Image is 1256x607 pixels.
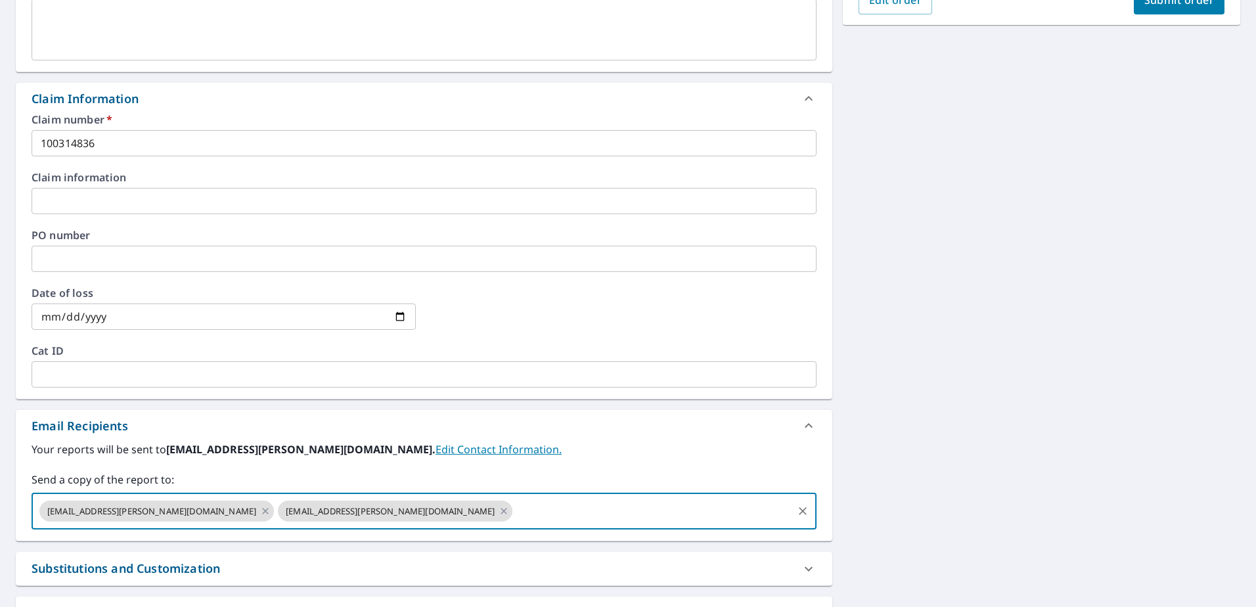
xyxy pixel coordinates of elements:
div: Email Recipients [16,410,832,441]
label: Claim information [32,172,817,183]
div: Email Recipients [32,417,128,435]
label: Cat ID [32,346,817,356]
a: EditContactInfo [436,442,562,457]
label: PO number [32,230,817,240]
label: Send a copy of the report to: [32,472,817,487]
div: Claim Information [32,90,139,108]
span: [EMAIL_ADDRESS][PERSON_NAME][DOMAIN_NAME] [278,505,503,518]
label: Claim number [32,114,817,125]
div: [EMAIL_ADDRESS][PERSON_NAME][DOMAIN_NAME] [278,501,512,522]
div: [EMAIL_ADDRESS][PERSON_NAME][DOMAIN_NAME] [39,501,274,522]
b: [EMAIL_ADDRESS][PERSON_NAME][DOMAIN_NAME]. [166,442,436,457]
label: Your reports will be sent to [32,441,817,457]
label: Date of loss [32,288,416,298]
div: Substitutions and Customization [32,560,220,577]
div: Claim Information [16,83,832,114]
button: Clear [794,502,812,520]
div: Substitutions and Customization [16,552,832,585]
span: [EMAIL_ADDRESS][PERSON_NAME][DOMAIN_NAME] [39,505,264,518]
